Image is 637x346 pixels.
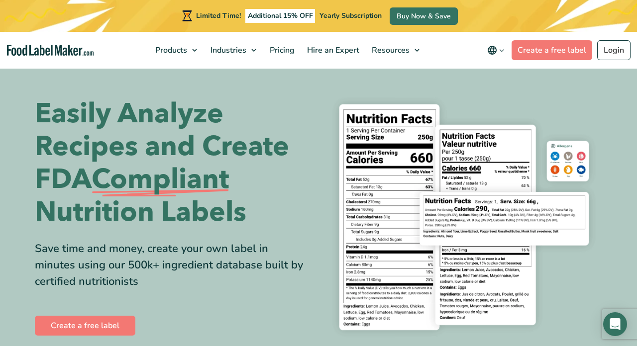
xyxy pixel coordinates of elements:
span: Additional 15% OFF [245,9,316,23]
a: Resources [366,32,425,69]
span: Compliant [92,163,229,196]
a: Buy Now & Save [390,7,458,25]
a: Create a free label [512,40,592,60]
a: Hire an Expert [301,32,363,69]
span: Industries [208,45,247,56]
h1: Easily Analyze Recipes and Create FDA Nutrition Labels [35,97,311,229]
span: Products [152,45,188,56]
a: Create a free label [35,316,135,336]
span: Limited Time! [196,11,241,20]
div: Save time and money, create your own label in minutes using our 500k+ ingredient database built b... [35,241,311,290]
a: Industries [205,32,261,69]
a: Pricing [264,32,299,69]
a: Products [149,32,202,69]
div: Open Intercom Messenger [603,312,627,336]
span: Pricing [267,45,296,56]
span: Hire an Expert [304,45,360,56]
span: Yearly Subscription [319,11,382,20]
span: Resources [369,45,411,56]
a: Login [597,40,631,60]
